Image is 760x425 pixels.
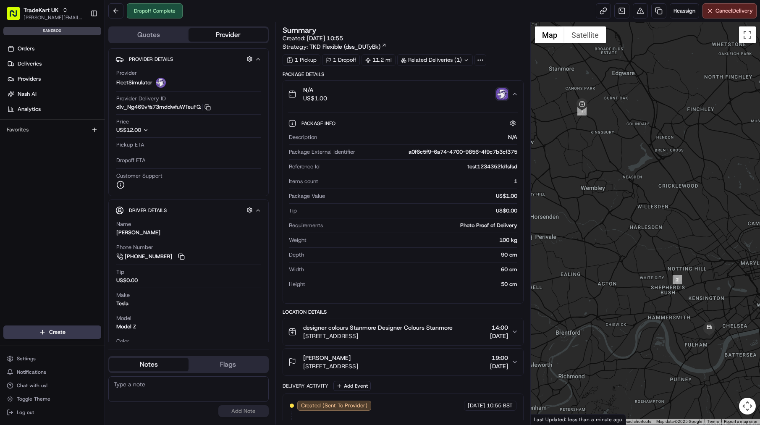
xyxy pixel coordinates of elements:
span: 14:00 [490,323,508,332]
a: Open this area in Google Maps (opens a new window) [533,414,561,425]
div: N/AUS$1.00photo_proof_of_delivery image [283,108,523,303]
div: 11.2 mi [362,54,396,66]
span: designer colours Stanmore Designer Colours Stanmore [303,323,453,332]
button: Keyboard shortcuts [615,419,651,425]
a: Providers [3,72,105,86]
button: Provider [189,28,268,42]
button: Show satellite imagery [564,26,606,43]
button: Notes [109,358,189,371]
button: [PERSON_NAME][STREET_ADDRESS]19:00[DATE] [283,349,523,375]
span: Dropoff ETA [116,157,146,164]
div: US$0.00 [116,277,138,284]
div: 90 cm [307,251,517,259]
div: Last Updated: less than a minute ago [531,414,626,425]
div: Photo Proof of Delivery [326,222,517,229]
button: Settings [3,353,101,365]
span: Description [289,134,317,141]
span: Deliveries [18,60,42,68]
div: Model Z [116,323,136,331]
span: [STREET_ADDRESS] [303,362,358,370]
span: [STREET_ADDRESS] [303,332,453,340]
div: N/A [320,134,517,141]
span: US$12.00 [116,126,141,134]
button: Log out [3,407,101,418]
span: Toggle Theme [17,396,50,402]
button: Add Event [333,381,371,391]
span: US$1.00 [303,94,327,102]
div: 1 Pickup [283,54,320,66]
span: Tip [289,207,297,215]
button: designer colours Stanmore Designer Colours Stanmore[STREET_ADDRESS]14:00[DATE] [283,318,523,345]
button: Toggle fullscreen view [739,26,756,43]
a: Deliveries [3,57,105,71]
span: Model [116,315,131,322]
img: photo_proof_of_delivery image [496,88,508,100]
div: US$0.00 [300,207,517,215]
span: 19:00 [490,354,508,362]
span: Tip [116,268,124,276]
button: Quotes [109,28,189,42]
span: Name [116,220,131,228]
div: US$1.00 [328,192,517,200]
div: 50 cm [309,281,517,288]
h3: Summary [283,26,317,34]
div: Favorites [3,123,101,136]
div: Tesla [116,300,128,307]
span: Driver Details [129,207,167,214]
span: Reassign [674,7,695,15]
button: Flags [189,358,268,371]
div: 1 [577,106,587,115]
button: Notifications [3,366,101,378]
button: US$12.00 [116,126,190,134]
span: Notifications [17,369,46,375]
span: Chat with us! [17,382,47,389]
span: Color [116,338,129,345]
a: Report a map error [724,419,757,424]
span: [PERSON_NAME][EMAIL_ADDRESS][PERSON_NAME][DOMAIN_NAME] [24,14,84,21]
span: Package Info [301,120,337,127]
button: N/AUS$1.00photo_proof_of_delivery image [283,81,523,108]
span: Height [289,281,305,288]
span: Created: [283,34,343,42]
span: Requirements [289,222,323,229]
div: 1 Dropoff [322,54,360,66]
span: Created (Sent To Provider) [301,402,367,409]
div: 100 kg [310,236,517,244]
div: [PERSON_NAME] [116,229,160,236]
span: Weight [289,236,307,244]
span: Provider [116,69,137,77]
span: TKD Flexible (dss_DUTyBk) [309,42,380,51]
span: TradeKart UK [24,6,59,14]
div: sandbox [3,27,101,35]
button: Toggle Theme [3,393,101,405]
span: Log out [17,409,34,416]
span: Phone Number [116,244,153,251]
div: Delivery Activity [283,383,328,389]
button: Provider Details [115,52,262,66]
div: Strategy: [283,42,387,51]
span: Map data ©2025 Google [656,419,702,424]
span: [DATE] [468,402,485,409]
span: 10:55 BST [487,402,513,409]
a: Orders [3,42,105,55]
img: FleetSimulator.png [156,78,166,88]
span: Customer Support [116,172,162,180]
span: [DATE] [490,362,508,370]
span: [DATE] [490,332,508,340]
span: Provider Delivery ID [116,95,166,102]
span: Price [116,118,129,126]
span: Providers [18,75,41,83]
span: [PERSON_NAME] [303,354,351,362]
span: Package Value [289,192,325,200]
button: Create [3,325,101,339]
span: Orders [18,45,34,52]
span: Items count [289,178,318,185]
button: CancelDelivery [702,3,757,18]
span: Analytics [18,105,41,113]
div: Package Details [283,71,524,78]
div: Location Details [283,309,524,315]
span: [PHONE_NUMBER] [125,253,172,260]
span: Package External Identifier [289,148,355,156]
div: 1 [322,178,517,185]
